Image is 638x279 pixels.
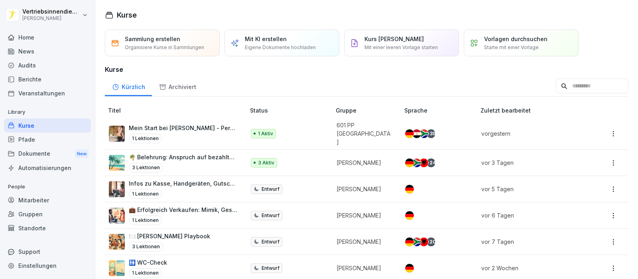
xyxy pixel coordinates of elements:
p: vor 5 Tagen [481,185,581,193]
p: Entwurf [262,265,280,272]
p: Vertriebsinnendienst [22,8,81,15]
p: 1 Lektionen [129,134,162,143]
p: 🚻 WC-Check [129,258,167,267]
a: Kürzlich [105,76,152,96]
img: v92xrh78m80z1ixos6u0k3dt.png [109,260,125,276]
a: Kurse [4,119,91,133]
p: 🍽️ [PERSON_NAME] Playbook [129,232,210,240]
p: 3 Lektionen [129,242,163,251]
p: Entwurf [262,238,280,245]
a: Home [4,30,91,44]
img: fus0lrw6br91euh7ojuq1zn4.png [109,234,125,250]
p: 1 Lektionen [129,189,162,199]
a: Gruppen [4,207,91,221]
img: za.svg [412,158,421,167]
a: Audits [4,58,91,72]
p: Mit einer leeren Vorlage starten [364,44,438,51]
img: aaay8cu0h1hwaqqp9269xjan.png [109,126,125,142]
img: al.svg [419,237,428,246]
img: de.svg [405,129,414,138]
p: [PERSON_NAME] [337,211,392,220]
p: Titel [108,106,247,115]
img: de.svg [405,237,414,246]
a: Berichte [4,72,91,86]
img: s9mc00x6ussfrb3lxoajtb4r.png [109,155,125,171]
div: + 20 [427,237,435,246]
div: Support [4,245,91,259]
img: de.svg [405,211,414,220]
p: Gruppe [336,106,402,115]
p: Zuletzt bearbeitet [480,106,591,115]
p: Entwurf [262,186,280,193]
p: vor 6 Tagen [481,211,581,220]
img: de.svg [405,185,414,194]
p: Mein Start bei [PERSON_NAME] - Personalfragebogen [129,124,237,132]
img: za.svg [419,129,428,138]
h3: Kurse [105,65,628,74]
p: 💼 Erfolgreich Verkaufen: Mimik, Gestik und Verkaufspaare [129,206,237,214]
p: 3 Lektionen [129,163,163,172]
p: vor 3 Tagen [481,158,581,167]
a: Veranstaltungen [4,86,91,100]
p: Vorlagen durchsuchen [484,35,547,43]
h1: Kurse [117,10,137,20]
p: Sprache [404,106,477,115]
a: Automatisierungen [4,161,91,175]
p: vorgestern [481,129,581,138]
p: 1 Lektionen [129,268,162,278]
p: [PERSON_NAME] [337,264,392,272]
p: 1 Lektionen [129,216,162,225]
a: Pfade [4,133,91,146]
p: Organisiere Kurse in Sammlungen [125,44,204,51]
a: Archiviert [152,76,203,96]
p: Mit KI erstellen [245,35,287,43]
p: 🌴 Belehrung: Anspruch auf bezahlten Erholungsurlaub und [PERSON_NAME] [129,153,237,161]
p: [PERSON_NAME] [337,185,392,193]
div: New [75,149,89,158]
p: 3 Aktiv [258,159,274,166]
p: Entwurf [262,212,280,219]
img: h2mn30dzzrvbhtu8twl9he0v.png [109,181,125,197]
p: 601 PP [GEOGRAPHIC_DATA] [337,121,392,146]
a: Standorte [4,221,91,235]
div: Dokumente [4,146,91,161]
p: Eigene Dokumente hochladen [245,44,316,51]
a: DokumenteNew [4,146,91,161]
p: Infos zu Kasse, Handgeräten, Gutscheinhandling [129,179,237,188]
p: Status [250,106,332,115]
div: + 39 [427,129,435,138]
img: de.svg [405,158,414,167]
p: vor 2 Wochen [481,264,581,272]
img: elhrexh7bm1zs7xeh2a9f3un.png [109,208,125,224]
p: vor 7 Tagen [481,237,581,246]
p: Library [4,106,91,119]
p: [PERSON_NAME] [22,16,81,21]
p: People [4,180,91,193]
a: News [4,44,91,58]
img: al.svg [419,158,428,167]
a: Einstellungen [4,259,91,273]
p: [PERSON_NAME] [337,158,392,167]
img: eg.svg [412,129,421,138]
p: Sammlung erstellen [125,35,180,43]
p: 1 Aktiv [258,130,273,137]
img: za.svg [412,237,421,246]
p: Kurs [PERSON_NAME] [364,35,424,43]
p: [PERSON_NAME] [337,237,392,246]
a: Mitarbeiter [4,193,91,207]
p: Starte mit einer Vorlage [484,44,539,51]
div: + 24 [427,158,435,167]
